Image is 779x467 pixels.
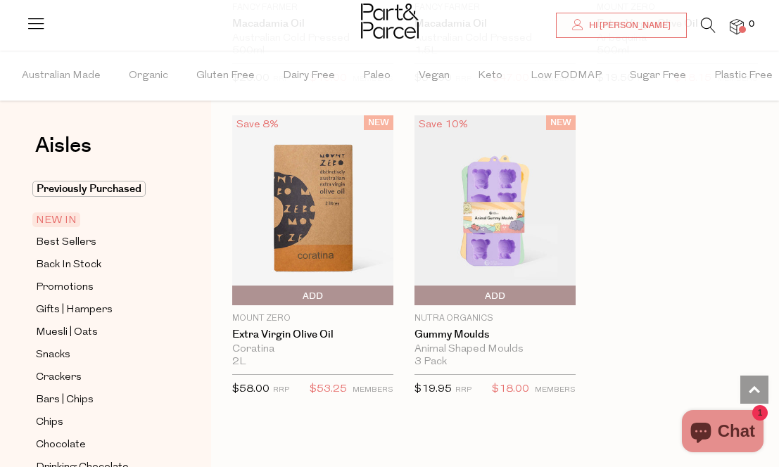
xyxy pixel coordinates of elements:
[730,19,744,34] a: 0
[414,356,447,369] span: 3 Pack
[232,312,393,325] p: Mount Zero
[745,18,758,31] span: 0
[678,410,768,456] inbox-online-store-chat: Shopify online store chat
[36,212,164,229] a: NEW IN
[36,302,113,319] span: Gifts | Hampers
[36,437,86,454] span: Chocolate
[310,380,347,399] span: $53.25
[32,181,146,197] span: Previously Purchased
[283,51,335,101] span: Dairy Free
[531,51,602,101] span: Low FODMAP
[129,51,168,101] span: Organic
[36,181,164,198] a: Previously Purchased
[364,115,393,130] span: NEW
[36,233,164,251] a: Best Sellers
[36,369,82,386] span: Crackers
[414,328,576,341] a: Gummy Moulds
[492,380,529,399] span: $18.00
[585,20,671,32] span: Hi [PERSON_NAME]
[36,279,94,296] span: Promotions
[32,212,80,227] span: NEW IN
[478,51,502,101] span: Keto
[36,436,164,454] a: Chocolate
[36,324,98,341] span: Muesli | Oats
[36,257,101,274] span: Back In Stock
[35,130,91,161] span: Aisles
[36,391,164,409] a: Bars | Chips
[232,286,393,305] button: Add To Parcel
[414,115,576,305] img: Gummy Moulds
[36,279,164,296] a: Promotions
[556,13,687,38] a: Hi [PERSON_NAME]
[414,115,472,134] div: Save 10%
[196,51,255,101] span: Gluten Free
[22,51,101,101] span: Australian Made
[273,386,289,394] small: RRP
[630,51,686,101] span: Sugar Free
[36,414,164,431] a: Chips
[232,343,393,356] div: Coratina
[414,384,452,395] span: $19.95
[36,347,70,364] span: Snacks
[414,312,576,325] p: Nutra Organics
[36,301,164,319] a: Gifts | Hampers
[232,356,246,369] span: 2L
[414,286,576,305] button: Add To Parcel
[232,384,270,395] span: $58.00
[36,369,164,386] a: Crackers
[35,135,91,170] a: Aisles
[232,115,283,134] div: Save 8%
[546,115,576,130] span: NEW
[535,386,576,394] small: MEMBERS
[232,115,393,305] img: Extra Virgin Olive Oil
[455,386,471,394] small: RRP
[414,343,576,356] div: Animal Shaped Moulds
[419,51,450,101] span: Vegan
[353,386,393,394] small: MEMBERS
[714,51,773,101] span: Plastic Free
[36,256,164,274] a: Back In Stock
[36,324,164,341] a: Muesli | Oats
[36,234,96,251] span: Best Sellers
[361,4,419,39] img: Part&Parcel
[36,414,63,431] span: Chips
[363,51,391,101] span: Paleo
[232,328,393,341] a: Extra Virgin Olive Oil
[36,392,94,409] span: Bars | Chips
[36,346,164,364] a: Snacks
